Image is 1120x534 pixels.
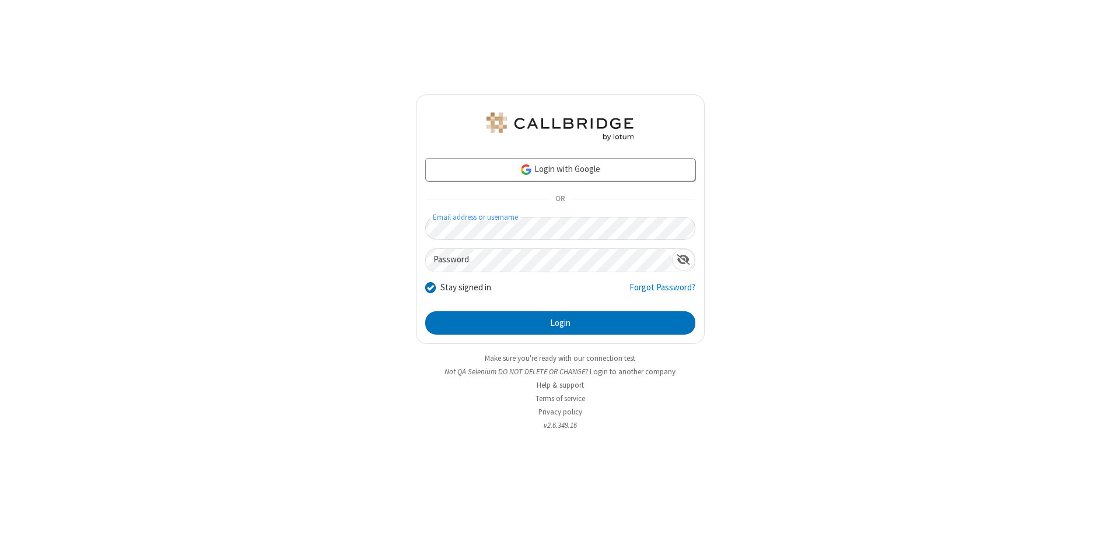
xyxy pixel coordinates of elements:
a: Privacy policy [538,407,582,417]
input: Password [426,249,672,272]
div: Show password [672,249,695,270]
button: Login [425,311,695,335]
li: Not QA Selenium DO NOT DELETE OR CHANGE? [416,366,705,377]
span: OR [551,191,569,208]
a: Login with Google [425,158,695,181]
li: v2.6.349.16 [416,420,705,431]
button: Login to another company [590,366,675,377]
img: QA Selenium DO NOT DELETE OR CHANGE [484,113,636,140]
a: Forgot Password? [629,281,695,303]
img: google-icon.png [520,163,533,176]
a: Terms of service [535,394,585,403]
a: Help & support [537,380,584,390]
label: Stay signed in [440,281,491,294]
input: Email address or username [425,217,695,240]
a: Make sure you're ready with our connection test [485,353,635,363]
